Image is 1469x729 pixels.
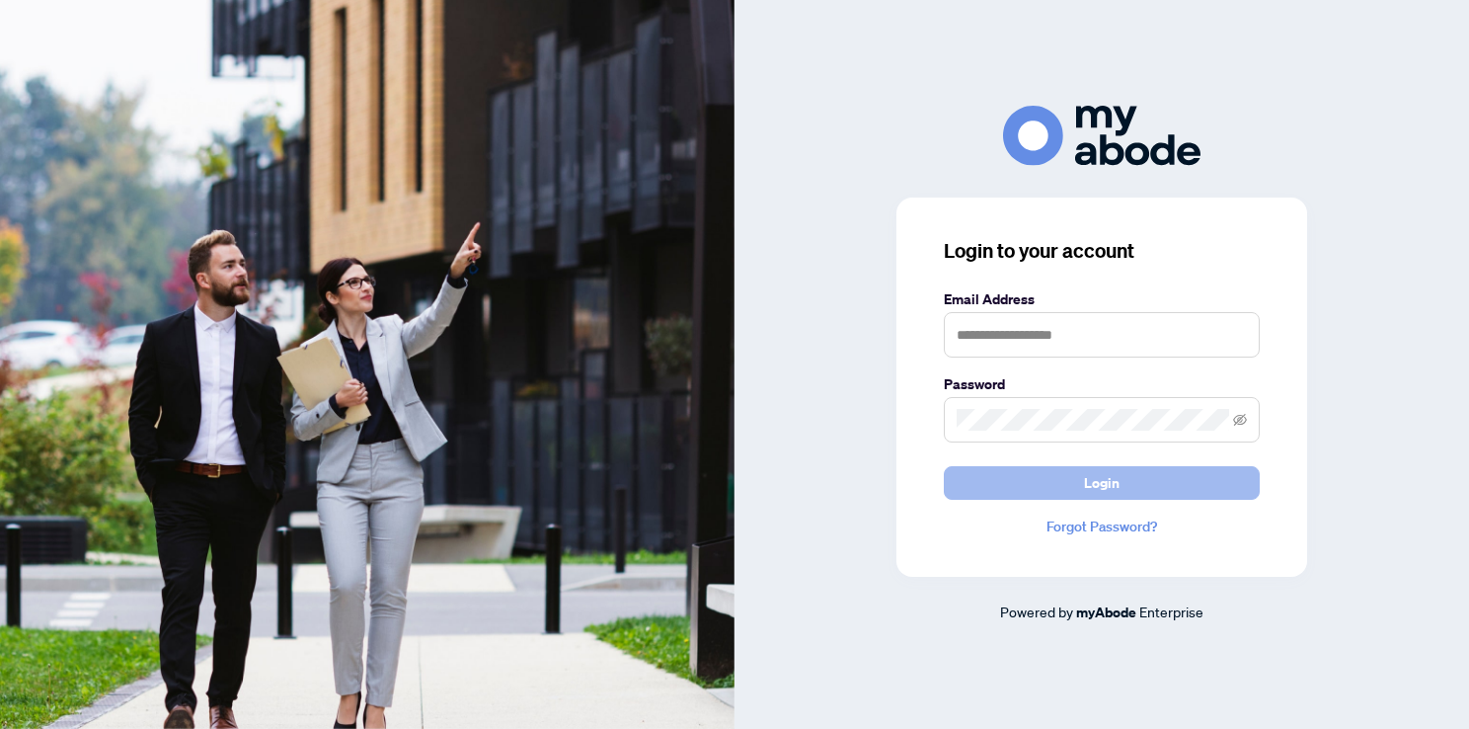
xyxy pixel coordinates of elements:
[1139,603,1203,620] span: Enterprise
[1076,602,1136,623] a: myAbode
[944,373,1260,395] label: Password
[944,288,1260,310] label: Email Address
[944,466,1260,500] button: Login
[1084,467,1120,499] span: Login
[1000,603,1073,620] span: Powered by
[944,237,1260,265] h3: Login to your account
[1233,413,1247,427] span: eye-invisible
[1003,106,1200,166] img: ma-logo
[944,516,1260,537] a: Forgot Password?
